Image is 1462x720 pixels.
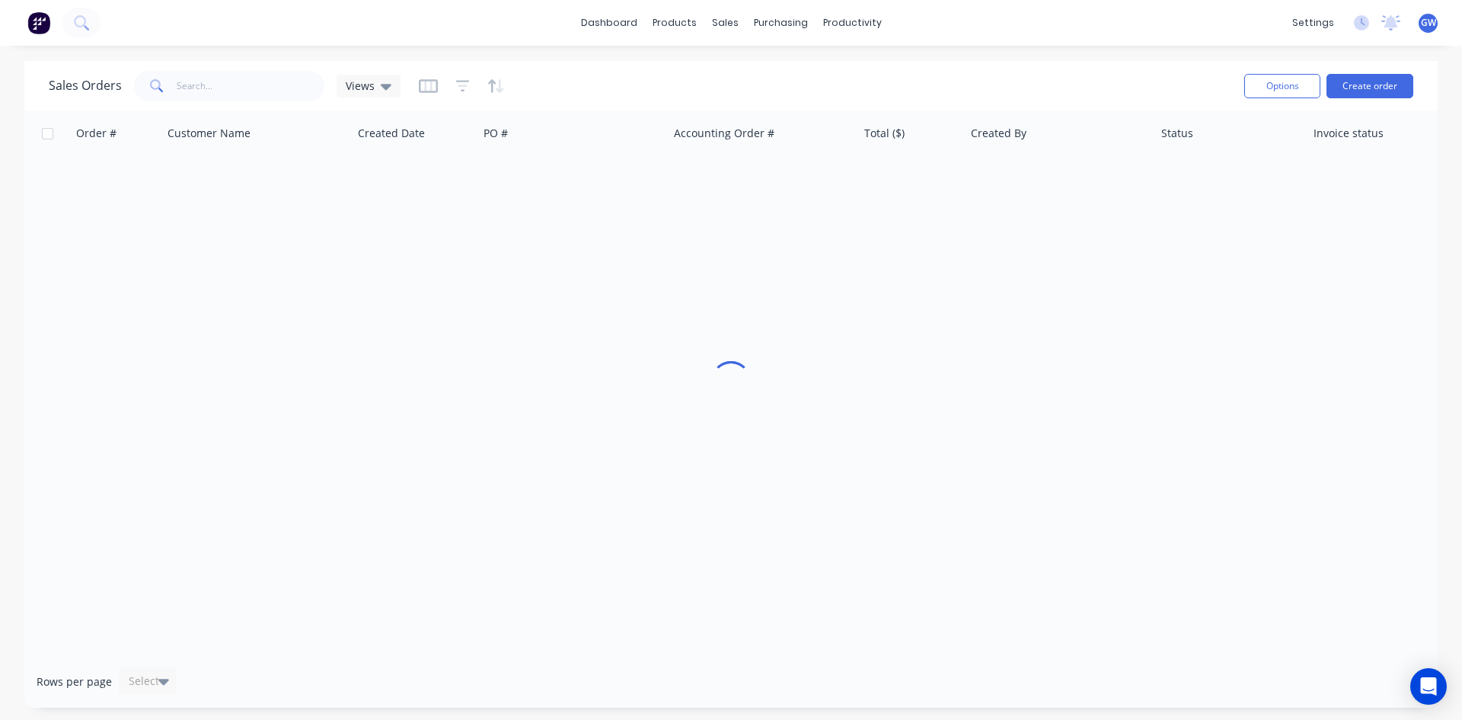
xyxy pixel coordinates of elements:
button: Create order [1326,74,1413,98]
div: PO # [484,126,508,141]
span: Rows per page [37,674,112,690]
div: Created By [971,126,1026,141]
span: GW [1421,16,1436,30]
div: products [645,11,704,34]
div: Select... [129,674,168,689]
div: Created Date [358,126,425,141]
div: Invoice status [1314,126,1384,141]
span: Views [346,78,375,94]
input: Search... [177,71,325,101]
div: productivity [816,11,889,34]
div: Customer Name [168,126,251,141]
h1: Sales Orders [49,78,122,93]
a: dashboard [573,11,645,34]
img: Factory [27,11,50,34]
div: Order # [76,126,117,141]
button: Options [1244,74,1320,98]
div: Open Intercom Messenger [1410,668,1447,705]
div: Status [1161,126,1193,141]
div: settings [1285,11,1342,34]
div: purchasing [746,11,816,34]
div: Total ($) [864,126,905,141]
div: Accounting Order # [674,126,774,141]
div: sales [704,11,746,34]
